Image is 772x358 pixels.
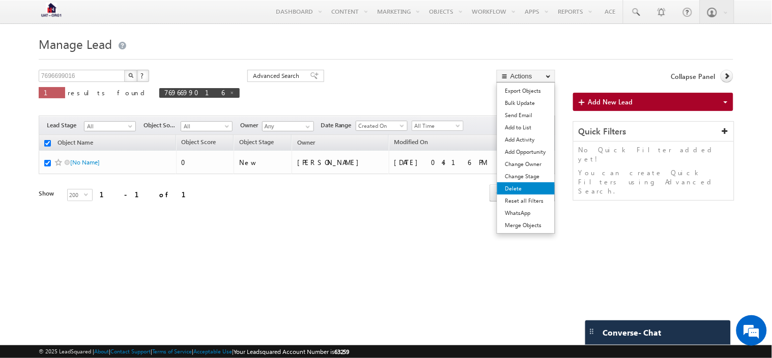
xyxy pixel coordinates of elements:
a: Contact Support [110,348,151,354]
span: select [84,192,92,197]
span: Owner [240,121,262,130]
span: ? [140,71,145,80]
img: d_60004797649_company_0_60004797649 [17,53,43,67]
button: Actions [497,70,555,82]
span: Created On [356,121,405,130]
img: carter-drag [588,327,596,336]
a: Created On [356,121,408,131]
a: All Time [412,121,464,131]
div: [PERSON_NAME] [297,158,384,167]
div: [DATE] 04:16 PM [394,158,515,167]
a: Terms of Service [152,348,192,354]
span: Add New Lead [588,97,633,106]
a: Export Objects [497,85,555,97]
div: Minimize live chat window [167,5,191,30]
a: Reset all Filters [497,195,555,207]
a: About [94,348,109,354]
div: Show [39,189,59,198]
span: All [84,122,133,131]
span: Modified On [394,138,428,146]
span: All [181,122,230,131]
div: Quick Filters [574,122,734,142]
a: All [84,121,136,131]
span: Object Score [182,138,216,146]
span: Your Leadsquared Account Number is [234,348,350,355]
a: Change Owner [497,158,555,170]
a: Object Score [177,136,221,150]
a: Add Opportunity [497,146,555,158]
a: Acceptable Use [193,348,232,354]
span: prev [490,184,508,202]
a: Add Activity [497,133,555,146]
img: Search [128,73,133,78]
span: 200 [68,189,84,201]
a: All [181,121,233,131]
div: 1 - 1 of 1 [100,188,198,200]
span: results found [68,88,149,97]
a: Merge Objects [497,219,555,231]
img: Custom Logo [39,3,64,20]
span: Lead Stage [47,121,84,130]
input: Check all records [44,140,51,147]
span: All Time [412,121,461,130]
a: Show All Items [300,122,313,132]
span: Manage Lead [39,36,112,52]
p: No Quick Filter added yet! [579,145,729,163]
textarea: Type your message and hit 'Enter' [13,94,186,272]
a: Object Name [52,137,98,150]
span: © 2025 LeadSquared | | | | | [39,347,350,356]
div: Chat with us now [53,53,171,67]
em: Start Chat [138,281,185,294]
a: Add to List [497,121,555,133]
p: You can create Quick Filters using Advanced Search. [579,168,729,196]
a: Modified On [389,136,434,150]
span: 7696699016 [164,88,224,97]
span: Collapse Panel [671,72,716,81]
span: Advanced Search [253,71,302,80]
div: 0 [182,158,230,167]
span: Converse - Chat [603,328,662,337]
a: Change Stage [497,170,555,182]
a: prev [490,185,508,202]
a: [No Name] [70,158,100,166]
span: Owner [297,139,315,146]
a: Send Email [497,109,555,121]
span: Object Stage [239,138,274,146]
input: Type to Search [262,121,314,131]
a: Delete [497,182,555,195]
a: Bulk Update [497,97,555,109]
span: 1 [44,88,60,97]
span: Object Source [144,121,181,130]
a: WhatsApp [497,207,555,219]
a: Object Stage [234,136,279,150]
div: New [239,158,287,167]
span: Date Range [321,121,356,130]
span: 63259 [334,348,350,355]
button: ? [137,70,149,82]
